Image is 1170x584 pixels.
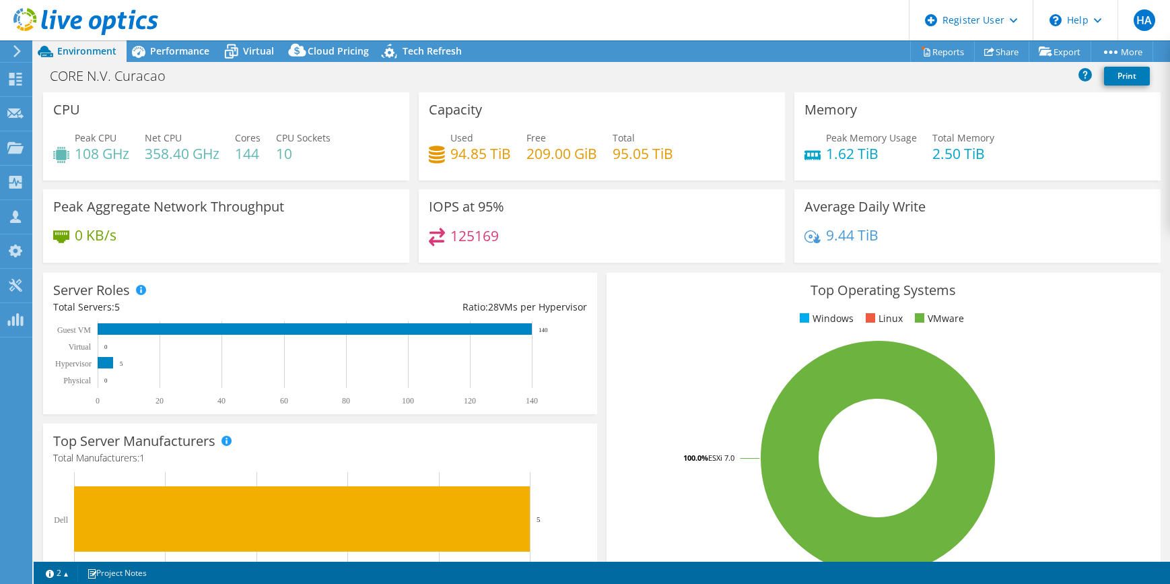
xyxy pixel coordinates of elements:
[53,102,80,117] h3: CPU
[44,69,186,84] h1: CORE N.V. Curacao
[280,396,288,405] text: 60
[1091,41,1153,62] a: More
[54,515,68,525] text: Dell
[804,199,926,214] h3: Average Daily Write
[145,131,182,144] span: Net CPU
[804,102,857,117] h3: Memory
[539,327,548,333] text: 140
[403,44,462,57] span: Tech Refresh
[75,228,116,242] h4: 0 KB/s
[53,451,587,465] h4: Total Manufacturers:
[276,131,331,144] span: CPU Sockets
[1029,41,1091,62] a: Export
[150,44,209,57] span: Performance
[235,131,261,144] span: Cores
[450,131,473,144] span: Used
[75,131,116,144] span: Peak CPU
[53,434,215,449] h3: Top Server Manufacturers
[217,396,226,405] text: 40
[932,146,994,161] h4: 2.50 TiB
[402,396,414,405] text: 100
[243,44,274,57] span: Virtual
[1049,14,1062,26] svg: \n
[708,453,734,463] tspan: ESXi 7.0
[450,146,511,161] h4: 94.85 TiB
[55,359,92,368] text: Hypervisor
[320,300,586,315] div: Ratio: VMs per Hypervisor
[77,564,156,581] a: Project Notes
[932,131,994,144] span: Total Memory
[69,342,92,352] text: Virtual
[910,41,975,62] a: Reports
[235,146,261,161] h4: 144
[429,199,504,214] h3: IOPS at 95%
[488,300,499,313] span: 28
[114,300,120,313] span: 5
[36,564,78,581] a: 2
[826,228,879,242] h4: 9.44 TiB
[1134,9,1155,31] span: HA
[1104,67,1150,86] a: Print
[526,131,546,144] span: Free
[911,311,964,326] li: VMware
[537,515,541,523] text: 5
[120,360,123,367] text: 5
[104,344,108,350] text: 0
[104,377,108,384] text: 0
[826,146,917,161] h4: 1.62 TiB
[450,228,499,243] h4: 125169
[53,300,320,315] div: Total Servers:
[826,131,917,144] span: Peak Memory Usage
[308,44,369,57] span: Cloud Pricing
[57,44,116,57] span: Environment
[57,325,91,335] text: Guest VM
[683,453,708,463] tspan: 100.0%
[63,376,91,385] text: Physical
[276,146,331,161] h4: 10
[526,396,538,405] text: 140
[139,451,145,464] span: 1
[96,396,100,405] text: 0
[156,396,164,405] text: 20
[429,102,482,117] h3: Capacity
[53,199,284,214] h3: Peak Aggregate Network Throughput
[613,131,635,144] span: Total
[796,311,854,326] li: Windows
[617,283,1150,298] h3: Top Operating Systems
[974,41,1029,62] a: Share
[526,146,597,161] h4: 209.00 GiB
[464,396,476,405] text: 120
[613,146,673,161] h4: 95.05 TiB
[75,146,129,161] h4: 108 GHz
[53,283,130,298] h3: Server Roles
[145,146,219,161] h4: 358.40 GHz
[862,311,903,326] li: Linux
[342,396,350,405] text: 80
